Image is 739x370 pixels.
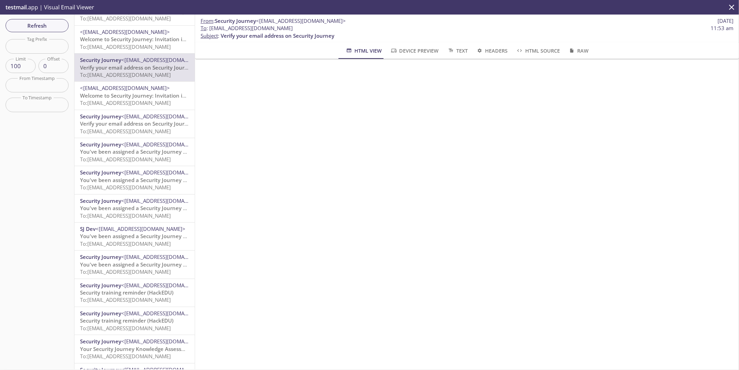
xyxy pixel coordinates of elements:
span: Welcome to Security Journey! [Action Required] [80,8,199,15]
span: Refresh [11,21,63,30]
span: To: [EMAIL_ADDRESS][DOMAIN_NAME] [80,71,171,78]
span: You've been assigned a Security Journey Knowledge Assessment [80,261,242,268]
span: Security Journey [80,310,121,317]
span: To: [EMAIL_ADDRESS][DOMAIN_NAME] [80,128,171,135]
span: Text [447,46,468,55]
span: Welcome to Security Journey: Invitation instructions [80,92,211,99]
span: You've been assigned a Security Journey Knowledge Assessment [80,205,242,211]
p: : [201,25,733,39]
span: [DATE] [718,17,733,25]
span: <[EMAIL_ADDRESS][DOMAIN_NAME]> [96,225,185,232]
div: Security Journey<[EMAIL_ADDRESS][DOMAIN_NAME]>Verify your email address on Security JourneyTo:[EM... [74,54,195,81]
span: To: [EMAIL_ADDRESS][DOMAIN_NAME] [80,156,171,163]
span: <[EMAIL_ADDRESS][DOMAIN_NAME]> [80,28,170,35]
div: Security Journey<[EMAIL_ADDRESS][DOMAIN_NAME]>You've been assigned a Security Journey Knowledge A... [74,138,195,166]
span: You've been assigned a Security Journey Knowledge Assessment [80,148,242,155]
button: Refresh [6,19,69,32]
span: Your Security Journey Knowledge Assessment is Waiting [80,345,220,352]
span: Security training reminder (HackEDU) [80,289,174,296]
span: HTML Source [516,46,560,55]
span: <[EMAIL_ADDRESS][DOMAIN_NAME]> [121,113,211,120]
div: Security Journey<[EMAIL_ADDRESS][DOMAIN_NAME]>Your Security Journey Knowledge Assessment is Waiti... [74,335,195,363]
div: Security Journey<[EMAIL_ADDRESS][DOMAIN_NAME]>You've been assigned a Security Journey Knowledge A... [74,166,195,194]
span: <[EMAIL_ADDRESS][DOMAIN_NAME]> [121,282,211,289]
span: To: [EMAIL_ADDRESS][DOMAIN_NAME] [80,240,171,247]
div: Security Journey<[EMAIL_ADDRESS][DOMAIN_NAME]>You've been assigned a Security Journey Knowledge A... [74,195,195,222]
span: Security Journey [80,169,121,176]
span: Subject [201,32,218,39]
div: <[EMAIL_ADDRESS][DOMAIN_NAME]>Welcome to Security Journey: Invitation instructionsTo:[EMAIL_ADDRE... [74,26,195,53]
span: Security Journey [80,113,121,120]
span: To: [EMAIL_ADDRESS][DOMAIN_NAME] [80,325,171,332]
span: Verify your email address on Security Journey [80,64,194,71]
span: <[EMAIL_ADDRESS][DOMAIN_NAME]> [121,197,211,204]
div: SJ Dev<[EMAIL_ADDRESS][DOMAIN_NAME]>You've been assigned a Security Journey Knowledge AssessmentT... [74,223,195,250]
span: To: [EMAIL_ADDRESS][DOMAIN_NAME] [80,184,171,191]
div: Security Journey<[EMAIL_ADDRESS][DOMAIN_NAME]>You've been assigned a Security Journey Knowledge A... [74,251,195,278]
span: testmail [6,3,27,11]
span: Headers [476,46,508,55]
span: HTML View [345,46,382,55]
span: <[EMAIL_ADDRESS][DOMAIN_NAME]> [121,56,211,63]
span: Security Journey [215,17,256,24]
span: 11:53 am [711,25,733,32]
span: <[EMAIL_ADDRESS][DOMAIN_NAME]> [256,17,346,24]
span: <[EMAIL_ADDRESS][DOMAIN_NAME]> [121,141,211,148]
span: To [201,25,206,31]
span: Device Preview [390,46,439,55]
span: To: [EMAIL_ADDRESS][DOMAIN_NAME] [80,43,171,50]
span: Security Journey [80,197,121,204]
span: Security Journey [80,56,121,63]
span: : [EMAIL_ADDRESS][DOMAIN_NAME] [201,25,293,32]
span: You've been assigned a Security Journey Knowledge Assessment [80,177,242,183]
span: To: [EMAIL_ADDRESS][DOMAIN_NAME] [80,15,171,22]
span: <[EMAIL_ADDRESS][DOMAIN_NAME]> [121,310,211,317]
div: Security Journey<[EMAIL_ADDRESS][DOMAIN_NAME]>Verify your email address on Security JourneyTo:[EM... [74,110,195,138]
span: Security training reminder (HackEDU) [80,317,174,324]
span: You've been assigned a Security Journey Knowledge Assessment [80,233,242,240]
span: Welcome to Security Journey: Invitation instructions [80,36,211,43]
span: <[EMAIL_ADDRESS][DOMAIN_NAME]> [121,169,211,176]
span: Verify your email address on Security Journey [80,120,194,127]
span: From [201,17,213,24]
div: Security Journey<[EMAIL_ADDRESS][DOMAIN_NAME]>Security training reminder (HackEDU)To:[EMAIL_ADDRE... [74,279,195,307]
span: SJ Dev [80,225,96,232]
span: <[EMAIL_ADDRESS][DOMAIN_NAME]> [121,338,211,345]
span: To: [EMAIL_ADDRESS][DOMAIN_NAME] [80,268,171,275]
span: To: [EMAIL_ADDRESS][DOMAIN_NAME] [80,296,171,303]
span: <[EMAIL_ADDRESS][DOMAIN_NAME]> [80,84,170,91]
div: Security Journey<[EMAIL_ADDRESS][DOMAIN_NAME]>Security training reminder (HackEDU)To:[EMAIL_ADDRE... [74,307,195,335]
div: <[EMAIL_ADDRESS][DOMAIN_NAME]>Welcome to Security Journey: Invitation instructionsTo:[EMAIL_ADDRE... [74,82,195,109]
span: Raw [568,46,589,55]
span: Security Journey [80,253,121,260]
span: Security Journey [80,141,121,148]
span: <[EMAIL_ADDRESS][DOMAIN_NAME]> [121,253,211,260]
span: : [201,17,346,25]
span: To: [EMAIL_ADDRESS][DOMAIN_NAME] [80,353,171,360]
span: To: [EMAIL_ADDRESS][DOMAIN_NAME] [80,212,171,219]
span: Security Journey [80,282,121,289]
span: Security Journey [80,338,121,345]
span: Verify your email address on Security Journey [221,32,334,39]
span: To: [EMAIL_ADDRESS][DOMAIN_NAME] [80,99,171,106]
